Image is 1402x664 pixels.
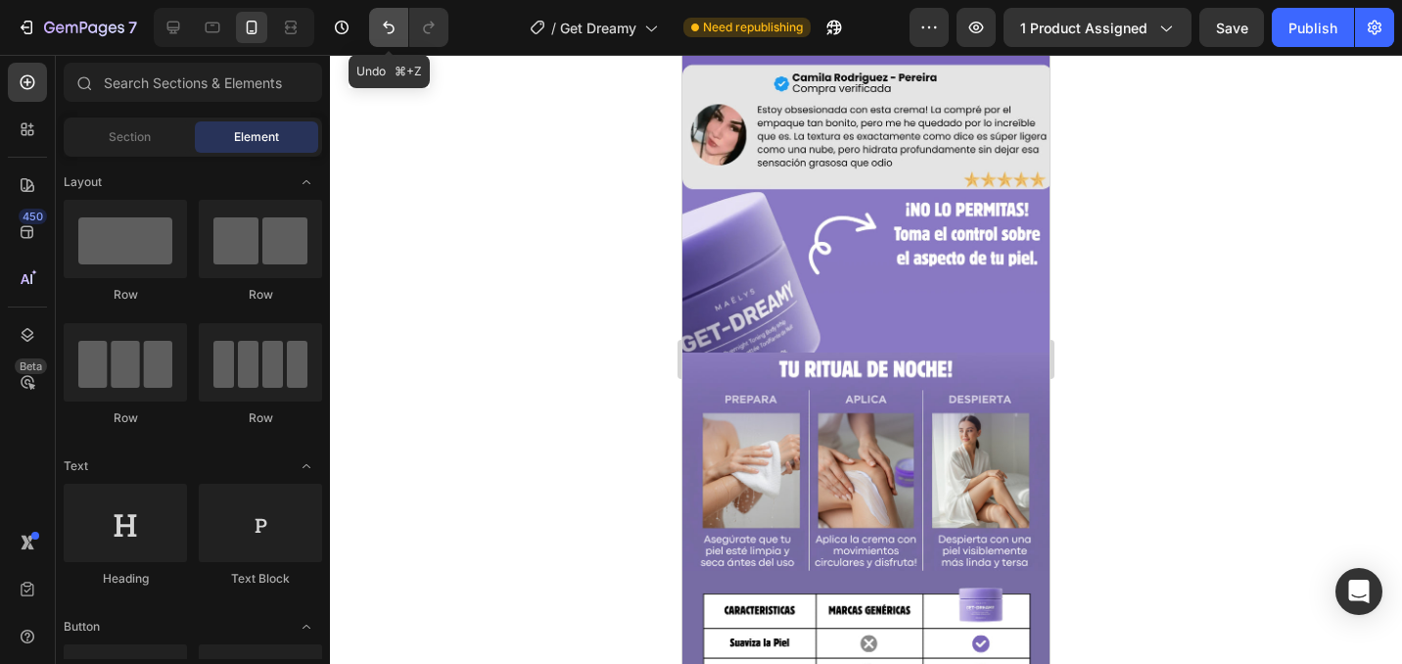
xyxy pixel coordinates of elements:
[64,457,88,475] span: Text
[1199,8,1264,47] button: Save
[64,286,187,304] div: Row
[1288,18,1337,38] div: Publish
[109,128,151,146] span: Section
[64,618,100,636] span: Button
[64,173,102,191] span: Layout
[291,451,322,482] span: Toggle open
[1335,568,1382,615] div: Open Intercom Messenger
[199,409,322,427] div: Row
[234,128,279,146] span: Element
[128,16,137,39] p: 7
[199,286,322,304] div: Row
[551,18,556,38] span: /
[15,358,47,374] div: Beta
[1020,18,1147,38] span: 1 product assigned
[560,18,636,38] span: Get Dreamy
[703,19,803,36] span: Need republishing
[1272,8,1354,47] button: Publish
[64,63,322,102] input: Search Sections & Elements
[8,8,146,47] button: 7
[369,8,448,47] div: Undo/Redo
[291,166,322,198] span: Toggle open
[199,570,322,588] div: Text Block
[682,55,1050,664] iframe: Design area
[1004,8,1192,47] button: 1 product assigned
[64,570,187,588] div: Heading
[1216,20,1248,36] span: Save
[19,209,47,224] div: 450
[291,611,322,642] span: Toggle open
[64,409,187,427] div: Row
